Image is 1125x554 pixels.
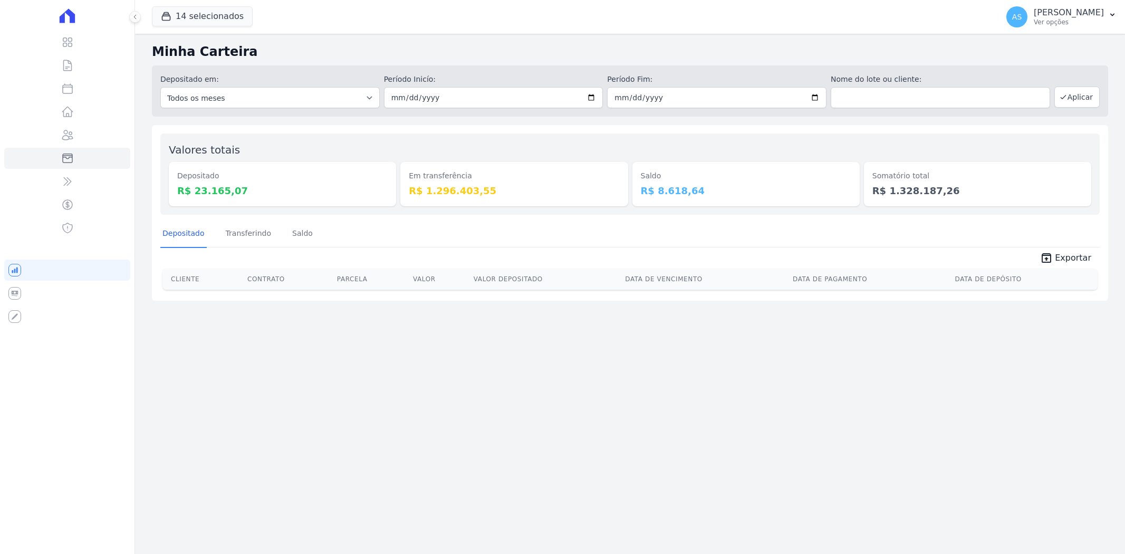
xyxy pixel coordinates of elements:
span: AS [1012,13,1022,21]
a: Saldo [290,221,315,248]
dt: Saldo [641,170,851,182]
th: Data de Pagamento [789,269,950,290]
th: Data de Vencimento [621,269,789,290]
dd: R$ 8.618,64 [641,184,851,198]
button: AS [PERSON_NAME] Ver opções [998,2,1125,32]
p: Ver opções [1034,18,1104,26]
label: Período Inicío: [384,74,603,85]
h2: Minha Carteira [152,42,1108,61]
button: Aplicar [1054,87,1100,108]
th: Data de Depósito [951,269,1098,290]
th: Valor [409,269,469,290]
a: Depositado [160,221,207,248]
label: Período Fim: [607,74,826,85]
p: [PERSON_NAME] [1034,7,1104,18]
button: 14 selecionados [152,6,253,26]
label: Nome do lote ou cliente: [831,74,1050,85]
dt: Somatório total [872,170,1083,182]
span: Exportar [1055,252,1091,264]
a: unarchive Exportar [1032,252,1100,266]
label: Depositado em: [160,75,219,83]
i: unarchive [1040,252,1053,264]
th: Parcela [333,269,409,290]
label: Valores totais [169,144,240,156]
th: Cliente [162,269,243,290]
dt: Depositado [177,170,388,182]
a: Transferindo [224,221,274,248]
dd: R$ 1.296.403,55 [409,184,619,198]
th: Valor Depositado [469,269,621,290]
th: Contrato [243,269,333,290]
dt: Em transferência [409,170,619,182]
dd: R$ 23.165,07 [177,184,388,198]
dd: R$ 1.328.187,26 [872,184,1083,198]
